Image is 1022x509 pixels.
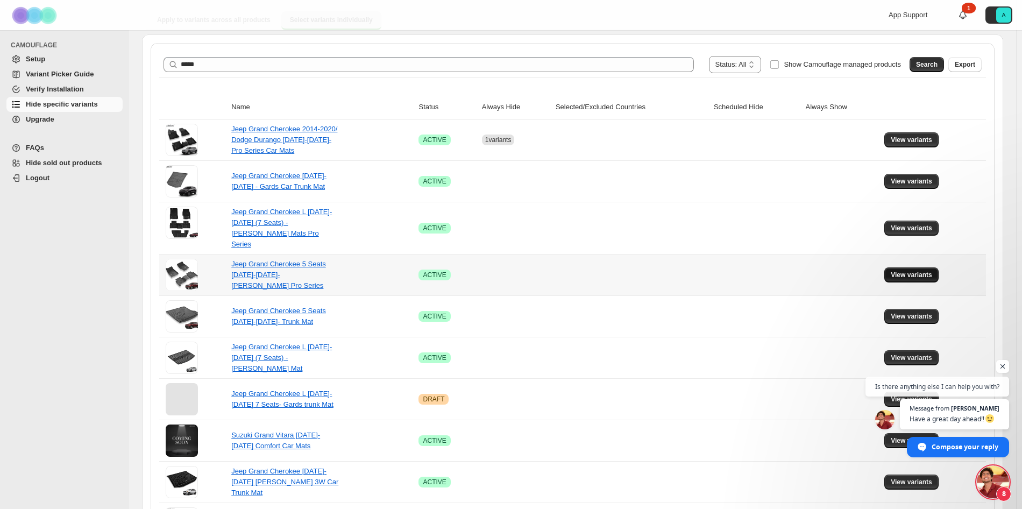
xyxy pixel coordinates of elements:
[1002,12,1006,18] text: A
[951,405,999,411] span: [PERSON_NAME]
[26,70,94,78] span: Variant Picker Guide
[423,478,446,486] span: ACTIVE
[948,57,982,72] button: Export
[26,174,49,182] span: Logout
[884,309,939,324] button: View variants
[423,312,446,321] span: ACTIVE
[415,95,478,119] th: Status
[423,177,446,186] span: ACTIVE
[6,171,123,186] a: Logout
[423,224,446,232] span: ACTIVE
[6,112,123,127] a: Upgrade
[711,95,803,119] th: Scheduled Hide
[231,208,332,248] a: Jeep Grand Cherokee L [DATE]-[DATE] (7 Seats) - [PERSON_NAME] Mats Pro Series
[166,342,198,374] img: Jeep Grand Cherokee L 2021-2024 (7 Seats) - Adrian Trunk Mat
[891,271,932,279] span: View variants
[6,97,123,112] a: Hide specific variants
[26,100,98,108] span: Hide specific variants
[910,405,949,411] span: Message from
[916,60,938,69] span: Search
[26,115,54,123] span: Upgrade
[166,207,198,239] img: Jeep Grand Cherokee L 2021-2025 (7 Seats) - Adrian Car Mats Pro Series
[891,177,932,186] span: View variants
[423,395,444,404] span: DRAFT
[479,95,552,119] th: Always Hide
[985,6,1012,24] button: Avatar with initials A
[910,57,944,72] button: Search
[996,8,1011,23] span: Avatar with initials A
[891,136,932,144] span: View variants
[6,155,123,171] a: Hide sold out products
[884,221,939,236] button: View variants
[6,82,123,97] a: Verify Installation
[485,136,512,144] span: 1 variants
[228,95,415,119] th: Name
[910,414,999,424] span: Have a great day ahead!!
[26,159,102,167] span: Hide sold out products
[932,437,998,456] span: Compose your reply
[803,95,882,119] th: Always Show
[884,350,939,365] button: View variants
[231,172,327,190] a: Jeep Grand Cherokee [DATE]-[DATE] - Gards Car Trunk Mat
[231,343,332,372] a: Jeep Grand Cherokee L [DATE]-[DATE] (7 Seats) - [PERSON_NAME] Mat
[231,307,326,326] a: Jeep Grand Cherokee 5 Seats [DATE]-[DATE]- Trunk Mat
[231,390,333,408] a: Jeep Grand Cherokee L [DATE]-[DATE] 7 Seats- Gards trunk Mat
[891,224,932,232] span: View variants
[875,381,999,392] span: Is there anything else I can help you with?
[552,95,711,119] th: Selected/Excluded Countries
[889,11,927,19] span: App Support
[884,475,939,490] button: View variants
[884,267,939,282] button: View variants
[26,55,45,63] span: Setup
[955,60,975,69] span: Export
[231,125,337,154] a: Jeep Grand Cherokee 2014-2020/ Dodge Durango [DATE]-[DATE]- Pro Series Car Mats
[26,144,44,152] span: FAQs
[6,67,123,82] a: Variant Picker Guide
[231,467,338,497] a: Jeep Grand Cherokee [DATE]-[DATE] [PERSON_NAME] 3W Car Trunk Mat
[231,260,326,289] a: Jeep Grand Cherokee 5 Seats [DATE]-[DATE]- [PERSON_NAME] Pro Series
[166,466,198,498] img: Jeep Grand Cherokee 2014-2020 ADRIAN 3W Car Trunk Mat
[423,271,446,279] span: ACTIVE
[891,354,932,362] span: View variants
[166,165,198,197] img: Jeep Grand Cherokee 2013-2021 - Gards Car Trunk Mat
[166,300,198,333] img: Jeep Grand Cherokee 5 Seats 2021-2025- Trunk Mat
[957,10,968,20] a: 1
[884,132,939,147] button: View variants
[11,41,124,50] span: CAMOUFLAGE
[423,354,446,362] span: ACTIVE
[962,3,976,13] div: 1
[6,52,123,67] a: Setup
[166,259,198,291] img: Jeep Grand Cherokee 5 Seats 2021-2025- Adrian Car Mats Pro Series
[231,431,320,450] a: Suzuki Grand Vitara [DATE]-[DATE] Comfort Car Mats
[884,174,939,189] button: View variants
[423,136,446,144] span: ACTIVE
[9,1,62,30] img: Camouflage
[891,478,932,486] span: View variants
[26,85,84,93] span: Verify Installation
[784,60,901,68] span: Show Camouflage managed products
[977,466,1009,498] div: Open chat
[166,124,198,156] img: Jeep Grand Cherokee 2014-2020/ Dodge Durango 2013-2025- Pro Series Car Mats
[996,486,1011,501] span: 8
[891,312,932,321] span: View variants
[423,436,446,445] span: ACTIVE
[6,140,123,155] a: FAQs
[166,425,198,457] img: Suzuki Grand Vitara 2023-2025 Comfort Car Mats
